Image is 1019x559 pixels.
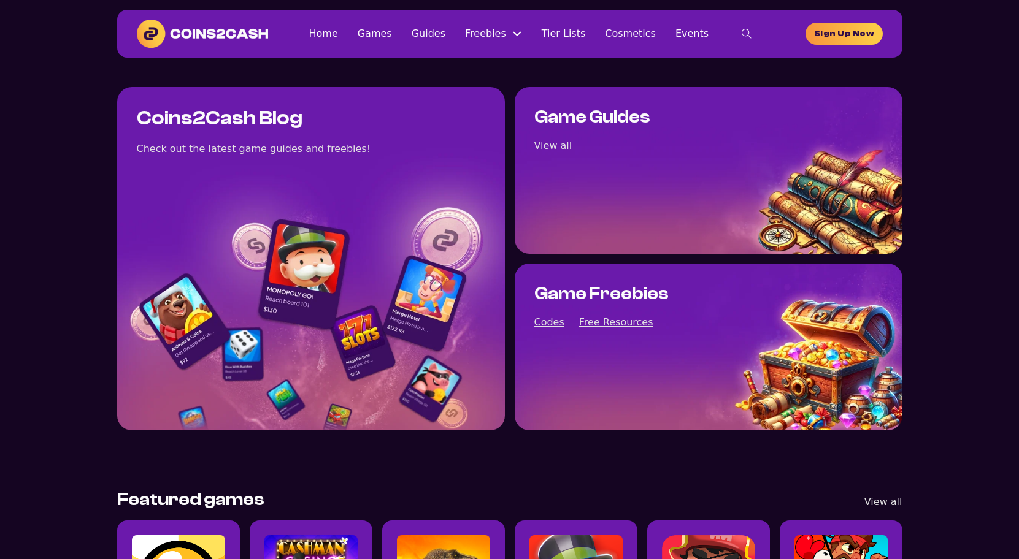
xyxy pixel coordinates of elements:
[542,25,586,42] a: Tier Lists
[358,25,392,42] a: Games
[579,314,653,330] a: View all posts about free resources
[137,20,269,48] img: Coins2Cash Logo
[605,25,656,42] a: Cosmetics
[534,283,669,305] h2: Game Freebies
[512,29,522,39] button: Freebies Sub menu
[534,107,650,128] h2: Game Guides
[412,25,445,42] a: Guides
[309,25,337,42] a: Home
[534,314,564,330] a: View all game codes
[806,23,882,45] a: homepage
[534,137,572,154] a: View all game guides
[465,25,506,42] a: Freebies
[137,107,302,131] h1: Coins2Cash Blog
[675,25,709,42] a: Events
[117,489,264,511] h2: Featured games
[137,140,371,157] div: Check out the latest game guides and freebies!
[864,493,902,510] a: View all games
[728,21,765,46] button: toggle search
